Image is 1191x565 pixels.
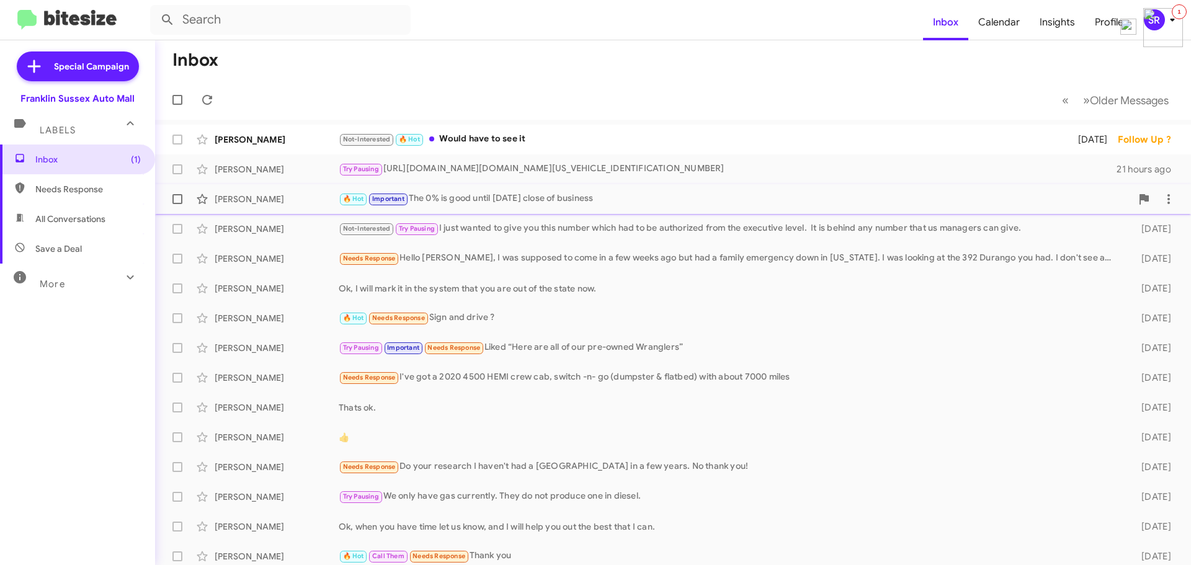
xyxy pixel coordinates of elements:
[1090,94,1169,107] span: Older Messages
[372,314,425,322] span: Needs Response
[339,460,1122,474] div: Do your research I haven't had a [GEOGRAPHIC_DATA] in a few years. No thank you!
[343,195,364,203] span: 🔥 Hot
[1055,87,1076,113] button: Previous
[215,550,339,563] div: [PERSON_NAME]
[35,153,141,166] span: Inbox
[17,51,139,81] a: Special Campaign
[40,125,76,136] span: Labels
[1122,223,1181,235] div: [DATE]
[1120,19,1136,35] img: minimized-close.png
[215,223,339,235] div: [PERSON_NAME]
[1083,92,1090,108] span: »
[339,489,1122,504] div: We only have gas currently. They do not produce one in diesel.
[1055,87,1176,113] nav: Page navigation example
[35,183,141,195] span: Needs Response
[1122,491,1181,503] div: [DATE]
[215,461,339,473] div: [PERSON_NAME]
[343,463,396,471] span: Needs Response
[1118,133,1181,146] div: Follow Up ?
[1122,252,1181,265] div: [DATE]
[339,132,1062,146] div: Would have to see it
[215,371,339,384] div: [PERSON_NAME]
[968,4,1030,40] a: Calendar
[1143,8,1183,47] img: minimized-icon.png
[1122,282,1181,295] div: [DATE]
[923,4,968,40] a: Inbox
[1030,4,1085,40] a: Insights
[1122,312,1181,324] div: [DATE]
[215,491,339,503] div: [PERSON_NAME]
[387,344,419,352] span: Important
[343,165,379,173] span: Try Pausing
[1122,520,1181,533] div: [DATE]
[339,192,1131,206] div: The 0% is good until [DATE] close of business
[40,278,65,290] span: More
[172,50,218,70] h1: Inbox
[1122,401,1181,414] div: [DATE]
[54,60,129,73] span: Special Campaign
[339,221,1122,236] div: I just wanted to give you this number which had to be authorized from the executive level. It is ...
[1122,342,1181,354] div: [DATE]
[343,135,391,143] span: Not-Interested
[1122,461,1181,473] div: [DATE]
[339,340,1122,355] div: Liked “Here are all of our pre-owned Wranglers”
[343,492,379,500] span: Try Pausing
[339,549,1122,563] div: Thank you
[343,254,396,262] span: Needs Response
[343,552,364,560] span: 🔥 Hot
[339,431,1122,443] div: 👍
[20,92,135,105] div: Franklin Sussex Auto Mall
[215,282,339,295] div: [PERSON_NAME]
[1172,4,1187,19] div: 1
[1062,92,1069,108] span: «
[399,225,435,233] span: Try Pausing
[343,373,396,381] span: Needs Response
[215,133,339,146] div: [PERSON_NAME]
[215,401,339,414] div: [PERSON_NAME]
[215,312,339,324] div: [PERSON_NAME]
[343,344,379,352] span: Try Pausing
[150,5,411,35] input: Search
[215,431,339,443] div: [PERSON_NAME]
[1076,87,1176,113] button: Next
[215,520,339,533] div: [PERSON_NAME]
[1122,371,1181,384] div: [DATE]
[339,401,1122,414] div: Thats ok.
[372,552,404,560] span: Call Them
[399,135,420,143] span: 🔥 Hot
[339,311,1122,325] div: Sign and drive ?
[1062,133,1118,146] div: [DATE]
[1122,550,1181,563] div: [DATE]
[1085,4,1133,40] a: Profile
[339,282,1122,295] div: Ok, I will mark it in the system that you are out of the state now.
[215,252,339,265] div: [PERSON_NAME]
[131,153,141,166] span: (1)
[339,251,1122,265] div: Hello [PERSON_NAME], I was supposed to come in a few weeks ago but had a family emergency down in...
[35,242,82,255] span: Save a Deal
[413,552,465,560] span: Needs Response
[215,193,339,205] div: [PERSON_NAME]
[215,342,339,354] div: [PERSON_NAME]
[1117,163,1181,176] div: 21 hours ago
[372,195,404,203] span: Important
[339,370,1122,385] div: I've got a 2020 4500 HEMI crew cab, switch -n- go (dumpster & flatbed) with about 7000 miles
[343,314,364,322] span: 🔥 Hot
[215,163,339,176] div: [PERSON_NAME]
[339,520,1122,533] div: Ok, when you have time let us know, and I will help you out the best that I can.
[1122,431,1181,443] div: [DATE]
[343,225,391,233] span: Not-Interested
[339,162,1117,176] div: [URL][DOMAIN_NAME][DOMAIN_NAME][US_VEHICLE_IDENTIFICATION_NUMBER]
[427,344,480,352] span: Needs Response
[35,213,105,225] span: All Conversations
